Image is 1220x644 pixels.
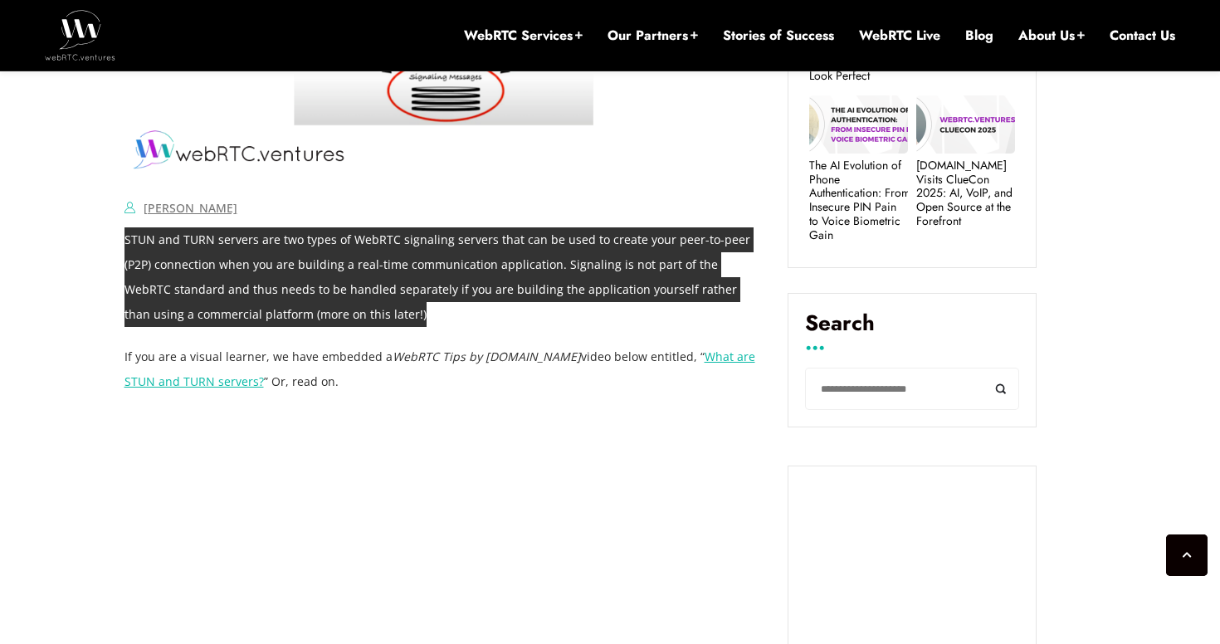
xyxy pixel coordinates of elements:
a: Stories of Success [723,27,834,45]
a: About Us [1018,27,1085,45]
a: Contact Us [1110,27,1175,45]
em: WebRTC Tips by [DOMAIN_NAME] [393,349,581,364]
button: Search [982,368,1019,410]
a: Our Partners [608,27,698,45]
a: Blog [965,27,993,45]
p: If you are a visual learner, we have embedded a video below entitled, “ ” Or, read on. [124,344,764,394]
p: STUN and TURN servers are two types of WebRTC signaling servers that can be used to create your p... [124,227,764,327]
a: [DOMAIN_NAME] Visits ClueCon 2025: AI, VoIP, and Open Source at the Forefront [916,159,1015,228]
label: Search [805,310,1019,349]
a: [PERSON_NAME] [144,200,237,216]
a: WebRTC Live [859,27,940,45]
a: WebRTC Services [464,27,583,45]
a: The AI Evolution of Phone Authentication: From Insecure PIN Pain to Voice Biometric Gain [809,159,908,242]
img: WebRTC.ventures [45,10,115,60]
